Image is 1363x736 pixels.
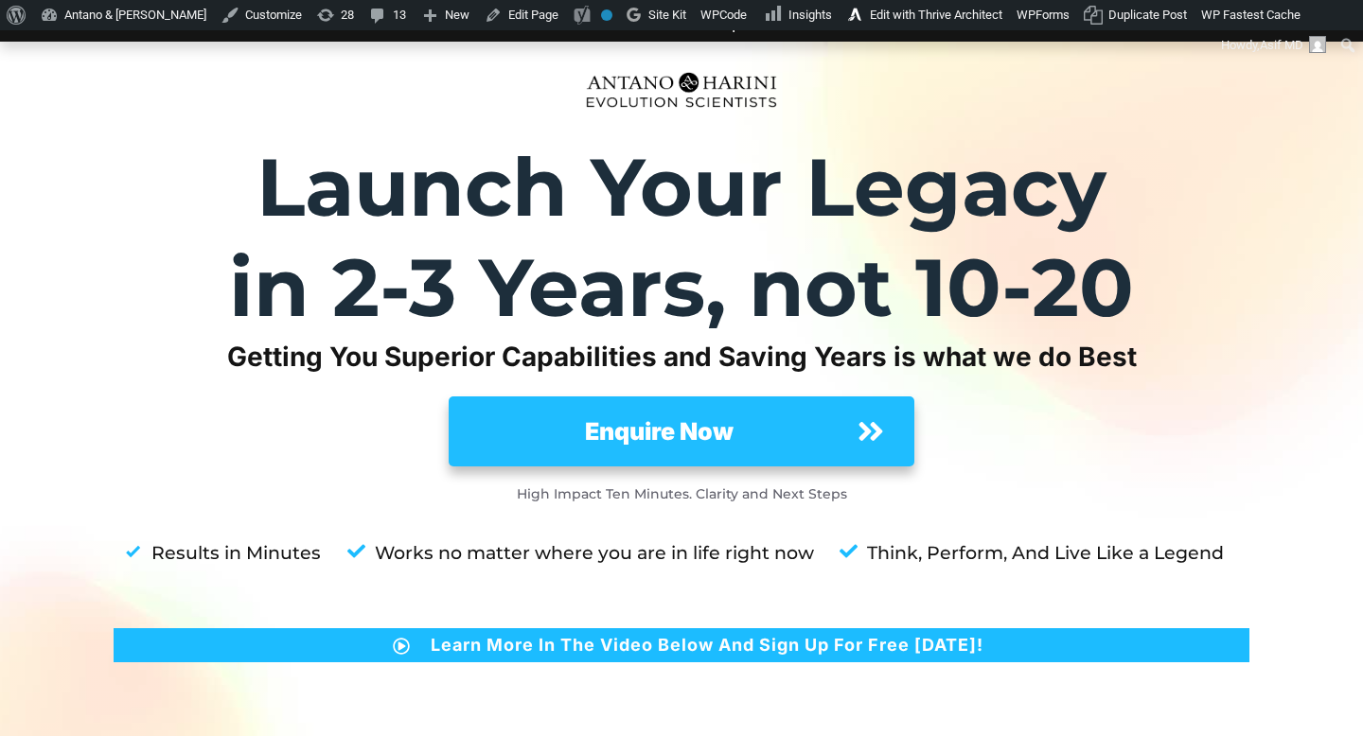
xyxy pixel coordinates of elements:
[257,138,1106,236] strong: Launch Your Legacy
[375,542,814,564] strong: Works no matter where you are in life right now
[431,635,983,655] strong: Learn More In The Video Below And Sign Up For Free [DATE]!
[1214,30,1334,61] a: Howdy,
[585,417,734,446] strong: Enquire Now
[229,238,1134,336] strong: in 2-3 Years, not 10-20
[1260,38,1303,52] span: Asif MD
[867,542,1224,564] strong: Think, Perform, And Live Like a Legend
[517,485,847,502] strong: High Impact Ten Minutes. Clarity and Next Steps
[227,341,1137,373] strong: Getting You Superior Capabilities and Saving Years is what we do Best
[601,9,612,21] div: No index
[577,61,786,118] img: Evolution-Scientist (2)
[449,396,914,466] a: Enquire Now
[648,8,686,22] span: Site Kit
[151,542,321,564] strong: Results in Minutes
[788,8,832,22] span: Insights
